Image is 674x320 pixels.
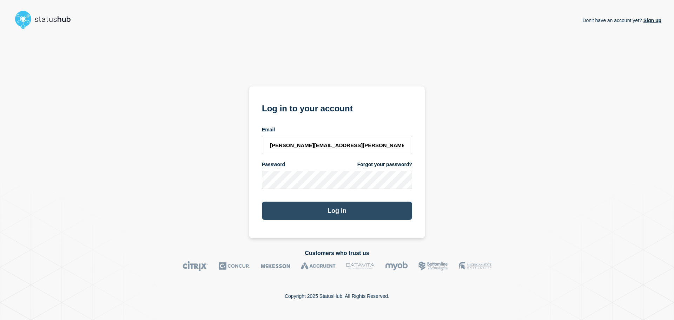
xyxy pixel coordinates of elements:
img: myob logo [385,261,408,271]
input: email input [262,136,412,154]
img: McKesson logo [261,261,290,271]
img: Bottomline logo [418,261,448,271]
img: StatusHub logo [13,8,79,31]
img: MSU logo [459,261,491,271]
img: DataVita logo [346,261,375,271]
img: Citrix logo [183,261,208,271]
button: Log in [262,202,412,220]
span: Password [262,161,285,168]
h1: Log in to your account [262,101,412,114]
a: Sign up [642,18,661,23]
h2: Customers who trust us [13,250,661,256]
input: password input [262,171,412,189]
a: Forgot your password? [357,161,412,168]
p: Don't have an account yet? [582,12,661,29]
img: Accruent logo [301,261,336,271]
p: Copyright 2025 StatusHub. All Rights Reserved. [285,293,389,299]
img: Concur logo [219,261,250,271]
span: Email [262,126,275,133]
